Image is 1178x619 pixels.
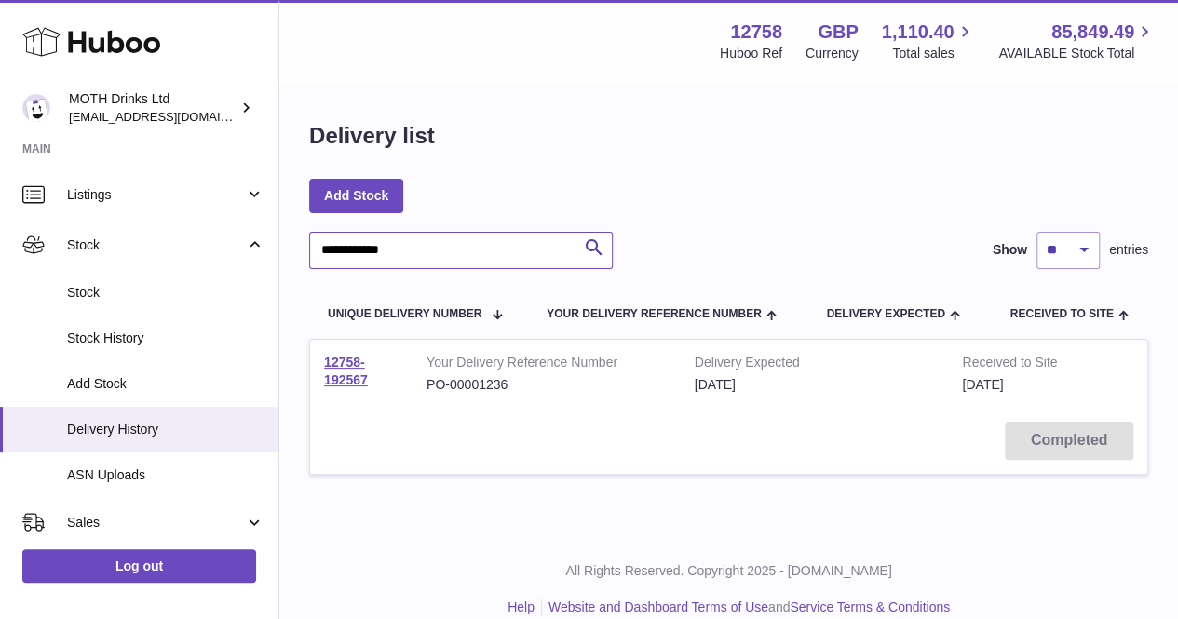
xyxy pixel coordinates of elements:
[806,45,859,62] div: Currency
[1010,308,1114,320] span: Received to Site
[67,330,264,347] span: Stock History
[22,94,50,122] img: orders@mothdrinks.com
[790,599,950,614] a: Service Terms & Conditions
[67,186,245,204] span: Listings
[1109,241,1148,259] span: entries
[427,376,667,394] div: PO-00001236
[69,109,274,124] span: [EMAIL_ADDRESS][DOMAIN_NAME]
[542,599,950,616] li: and
[882,20,976,62] a: 1,110.40 Total sales
[962,354,1085,376] strong: Received to Site
[998,45,1156,62] span: AVAILABLE Stock Total
[294,562,1163,580] p: All Rights Reserved. Copyright 2025 - [DOMAIN_NAME]
[548,599,768,614] a: Website and Dashboard Terms of Use
[67,421,264,438] span: Delivery History
[67,236,245,254] span: Stock
[695,354,935,376] strong: Delivery Expected
[67,375,264,393] span: Add Stock
[22,549,256,583] a: Log out
[67,466,264,484] span: ASN Uploads
[67,284,264,302] span: Stock
[67,514,245,532] span: Sales
[720,45,782,62] div: Huboo Ref
[993,241,1027,259] label: Show
[1051,20,1134,45] span: 85,849.49
[508,599,535,614] a: Help
[427,354,667,376] strong: Your Delivery Reference Number
[695,376,935,394] div: [DATE]
[547,308,762,320] span: Your Delivery Reference Number
[826,308,944,320] span: Delivery Expected
[962,377,1003,392] span: [DATE]
[328,308,481,320] span: Unique Delivery Number
[324,355,368,387] a: 12758-192567
[69,90,237,126] div: MOTH Drinks Ltd
[882,20,955,45] span: 1,110.40
[818,20,858,45] strong: GBP
[309,121,435,151] h1: Delivery list
[892,45,975,62] span: Total sales
[998,20,1156,62] a: 85,849.49 AVAILABLE Stock Total
[309,179,403,212] a: Add Stock
[730,20,782,45] strong: 12758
